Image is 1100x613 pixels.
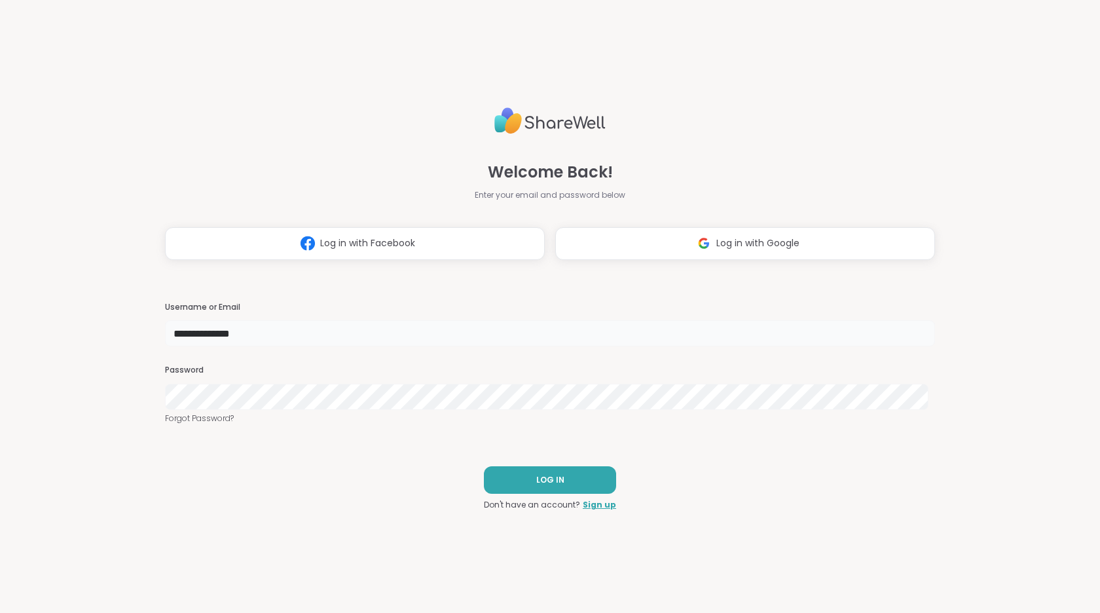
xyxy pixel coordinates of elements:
[691,231,716,255] img: ShareWell Logomark
[583,499,616,511] a: Sign up
[320,236,415,250] span: Log in with Facebook
[475,189,625,201] span: Enter your email and password below
[716,236,799,250] span: Log in with Google
[494,102,606,139] img: ShareWell Logo
[536,474,564,486] span: LOG IN
[484,466,616,494] button: LOG IN
[165,227,545,260] button: Log in with Facebook
[165,413,935,424] a: Forgot Password?
[555,227,935,260] button: Log in with Google
[295,231,320,255] img: ShareWell Logomark
[165,302,935,313] h3: Username or Email
[484,499,580,511] span: Don't have an account?
[488,160,613,184] span: Welcome Back!
[165,365,935,376] h3: Password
